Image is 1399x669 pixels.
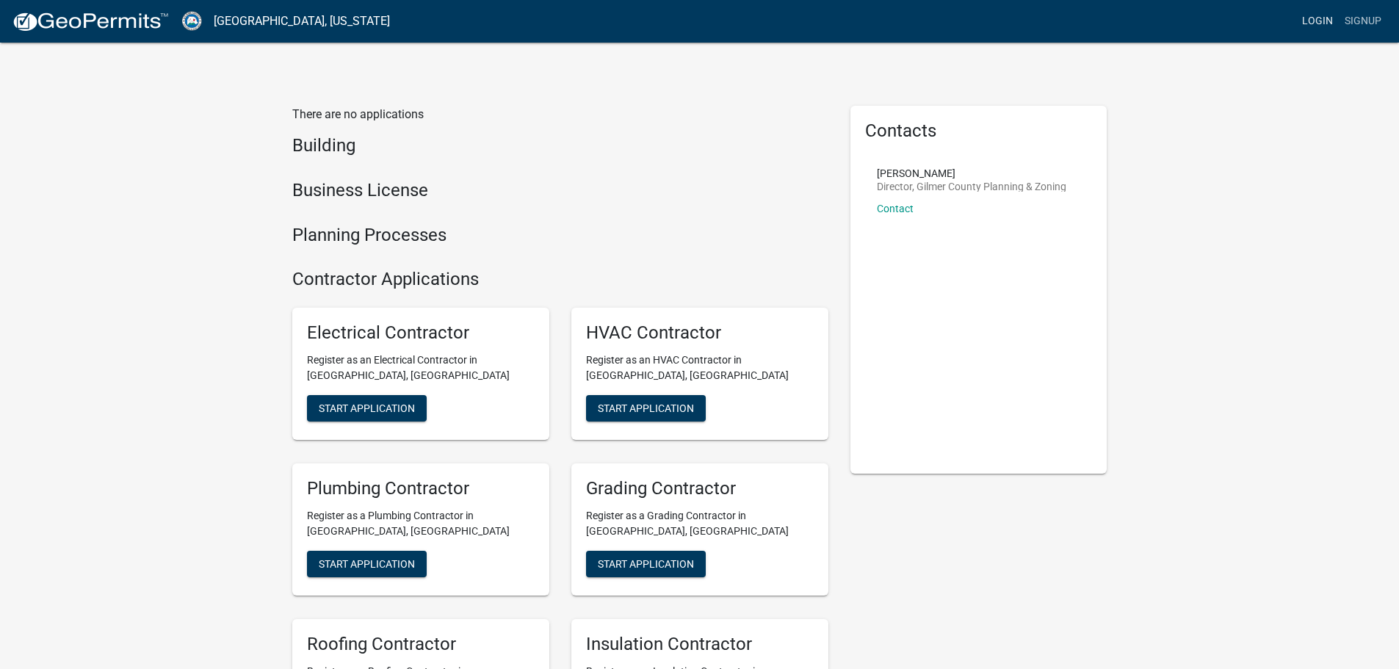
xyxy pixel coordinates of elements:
[586,322,814,344] h5: HVAC Contractor
[1339,7,1387,35] a: Signup
[307,508,535,539] p: Register as a Plumbing Contractor in [GEOGRAPHIC_DATA], [GEOGRAPHIC_DATA]
[319,402,415,413] span: Start Application
[292,135,828,156] h4: Building
[1296,7,1339,35] a: Login
[307,352,535,383] p: Register as an Electrical Contractor in [GEOGRAPHIC_DATA], [GEOGRAPHIC_DATA]
[292,225,828,246] h4: Planning Processes
[292,269,828,290] h4: Contractor Applications
[598,557,694,569] span: Start Application
[877,168,1066,178] p: [PERSON_NAME]
[586,508,814,539] p: Register as a Grading Contractor in [GEOGRAPHIC_DATA], [GEOGRAPHIC_DATA]
[307,551,427,577] button: Start Application
[586,634,814,655] h5: Insulation Contractor
[598,402,694,413] span: Start Application
[307,478,535,499] h5: Plumbing Contractor
[586,395,706,422] button: Start Application
[292,106,828,123] p: There are no applications
[586,551,706,577] button: Start Application
[877,181,1066,192] p: Director, Gilmer County Planning & Zoning
[877,203,914,214] a: Contact
[319,557,415,569] span: Start Application
[865,120,1093,142] h5: Contacts
[214,9,390,34] a: [GEOGRAPHIC_DATA], [US_STATE]
[307,395,427,422] button: Start Application
[292,180,828,201] h4: Business License
[307,322,535,344] h5: Electrical Contractor
[181,11,202,31] img: Gilmer County, Georgia
[307,634,535,655] h5: Roofing Contractor
[586,352,814,383] p: Register as an HVAC Contractor in [GEOGRAPHIC_DATA], [GEOGRAPHIC_DATA]
[586,478,814,499] h5: Grading Contractor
